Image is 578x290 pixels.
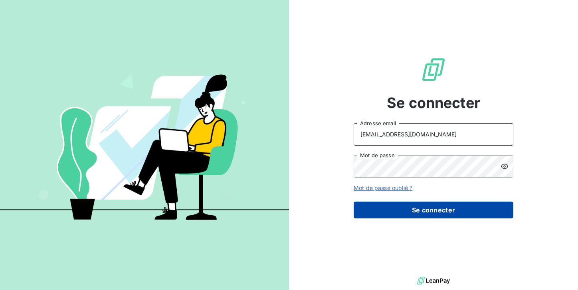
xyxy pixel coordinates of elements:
[421,57,446,82] img: Logo LeanPay
[354,202,513,218] button: Se connecter
[387,92,480,114] span: Se connecter
[354,184,412,191] a: Mot de passe oublié ?
[354,123,513,146] input: placeholder
[417,275,450,287] img: logo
